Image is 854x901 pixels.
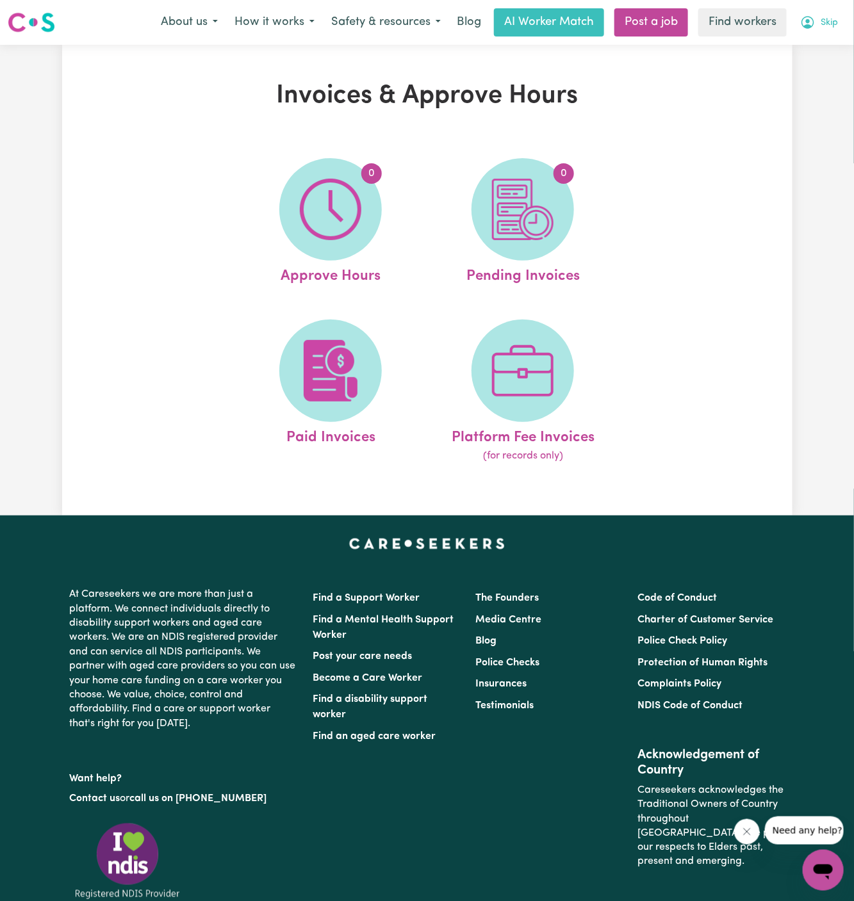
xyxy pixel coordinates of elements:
[637,615,773,625] a: Charter of Customer Service
[281,261,381,288] span: Approve Hours
[70,582,298,736] p: At Careseekers we are more than just a platform. We connect individuals directly to disability su...
[313,731,436,742] a: Find an aged care worker
[637,593,717,603] a: Code of Conduct
[765,816,844,845] iframe: Message from company
[494,8,604,37] a: AI Worker Match
[323,9,449,36] button: Safety & resources
[70,821,185,901] img: Registered NDIS provider
[475,593,539,603] a: The Founders
[313,673,423,683] a: Become a Care Worker
[475,701,534,711] a: Testimonials
[226,9,323,36] button: How it works
[614,8,688,37] a: Post a job
[637,701,743,711] a: NDIS Code of Conduct
[431,320,615,464] a: Platform Fee Invoices(for records only)
[238,158,423,288] a: Approve Hours
[637,636,727,646] a: Police Check Policy
[313,694,428,720] a: Find a disability support worker
[452,422,595,449] span: Platform Fee Invoices
[803,850,844,891] iframe: Button to launch messaging window
[192,81,663,111] h1: Invoices & Approve Hours
[8,8,55,37] a: Careseekers logo
[431,158,615,288] a: Pending Invoices
[466,261,580,288] span: Pending Invoices
[238,320,423,464] a: Paid Invoices
[8,11,55,34] img: Careseekers logo
[792,9,846,36] button: My Account
[698,8,787,37] a: Find workers
[554,163,574,184] span: 0
[152,9,226,36] button: About us
[475,679,527,689] a: Insurances
[483,448,563,464] span: (for records only)
[361,163,382,184] span: 0
[637,778,784,874] p: Careseekers acknowledges the Traditional Owners of Country throughout [GEOGRAPHIC_DATA]. We pay o...
[286,422,375,449] span: Paid Invoices
[313,593,420,603] a: Find a Support Worker
[313,651,413,662] a: Post your care needs
[475,636,497,646] a: Blog
[475,658,539,668] a: Police Checks
[70,767,298,786] p: Want help?
[70,793,120,804] a: Contact us
[313,615,454,640] a: Find a Mental Health Support Worker
[449,8,489,37] a: Blog
[349,539,505,549] a: Careseekers home page
[70,786,298,811] p: or
[637,658,768,668] a: Protection of Human Rights
[637,747,784,778] h2: Acknowledgement of Country
[637,679,721,689] a: Complaints Policy
[130,793,267,804] a: call us on [PHONE_NUMBER]
[821,16,838,30] span: Skip
[734,819,760,845] iframe: Close message
[475,615,541,625] a: Media Centre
